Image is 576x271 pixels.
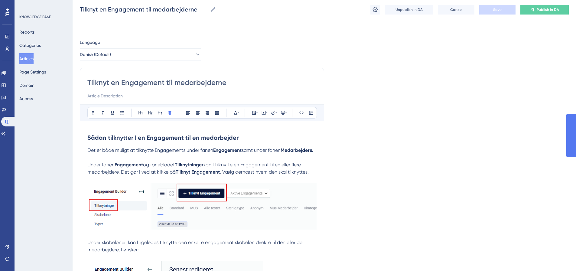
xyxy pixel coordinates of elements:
[19,27,34,38] button: Reports
[87,162,115,168] span: Under fanen
[87,78,317,87] input: Article Title
[80,51,111,58] span: Danish (Default)
[19,15,51,19] div: KNOWLEDGE BASE
[143,162,175,168] span: og fanebladet
[220,169,309,175] span: . Vælg dernæst hvem den skal tilknyttes.
[19,93,33,104] button: Access
[115,162,143,168] strong: Engagement
[450,7,463,12] span: Cancel
[80,5,208,14] input: Article Name
[80,48,201,60] button: Danish (Default)
[537,7,559,12] span: Publish in DA
[19,40,41,51] button: Categories
[281,147,313,153] strong: Medarbejdere.
[176,169,220,175] strong: Tilknyt Engagement
[87,92,317,100] input: Article Description
[242,147,281,153] span: samt under fanen
[385,5,433,15] button: Unpublish in DA
[19,67,46,77] button: Page Settings
[19,80,34,91] button: Domain
[213,147,242,153] strong: Engagement
[87,134,239,141] strong: Sådan tilknytter I en Engagement til en medarbejder
[87,147,213,153] span: Det er både muligt at tilknytte Engagements under fanen
[395,7,423,12] span: Unpublish in DA
[175,162,203,168] strong: Tilknytninger
[19,53,34,64] button: Articles
[479,5,516,15] button: Save
[551,247,569,265] iframe: UserGuiding AI Assistant Launcher
[438,5,474,15] button: Cancel
[80,39,100,46] span: Language
[493,7,502,12] span: Save
[520,5,569,15] button: Publish in DA
[87,240,304,253] span: Under skabeloner, kan I ligeledes tilknytte den enkelte engagement skabelon direkte til den eller...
